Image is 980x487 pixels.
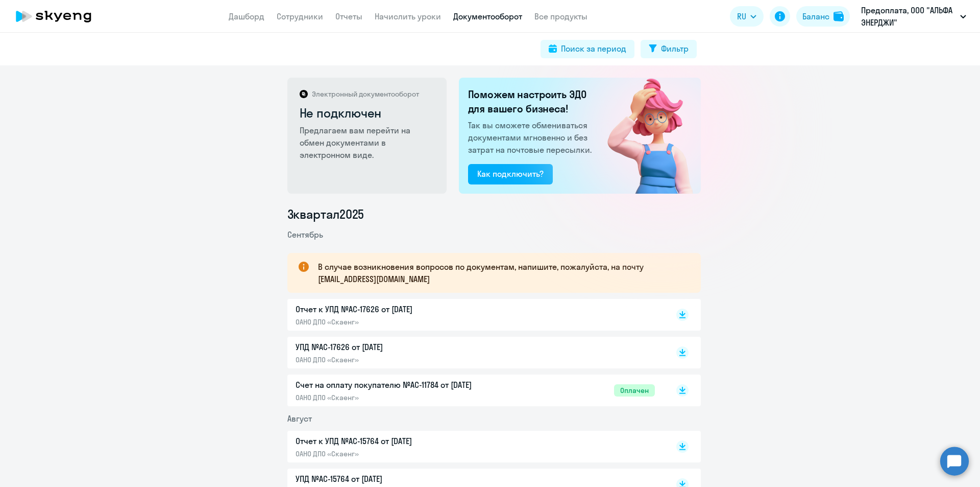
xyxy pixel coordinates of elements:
p: Предоплата, ООО "АЛЬФА ЭНЕРДЖИ" [861,4,956,29]
li: 3 квартал 2025 [287,206,701,222]
a: Счет на оплату покупателю №AC-11784 от [DATE]ОАНО ДПО «Скаенг»Оплачен [296,379,655,402]
a: Сотрудники [277,11,323,21]
div: Фильтр [661,42,689,55]
p: ОАНО ДПО «Скаенг» [296,355,510,364]
img: balance [834,11,844,21]
p: В случае возникновения вопросов по документам, напишите, пожалуйста, на почту [EMAIL_ADDRESS][DOM... [318,261,682,285]
button: Поиск за период [541,40,634,58]
p: Счет на оплату покупателю №AC-11784 от [DATE] [296,379,510,391]
p: УПД №AC-15764 от [DATE] [296,473,510,485]
p: Так вы сможете обмениваться документами мгновенно и без затрат на почтовые пересылки. [468,119,595,156]
span: Август [287,413,312,424]
h2: Не подключен [300,105,436,121]
p: УПД №AC-17626 от [DATE] [296,341,510,353]
div: Поиск за период [561,42,626,55]
a: Дашборд [229,11,264,21]
img: not_connected [586,78,701,194]
p: Отчет к УПД №AC-15764 от [DATE] [296,435,510,447]
a: Отчет к УПД №AC-17626 от [DATE]ОАНО ДПО «Скаенг» [296,303,655,327]
p: Электронный документооборот [312,89,419,99]
span: Оплачен [614,384,655,397]
h2: Поможем настроить ЭДО для вашего бизнеса! [468,87,595,116]
button: Предоплата, ООО "АЛЬФА ЭНЕРДЖИ" [856,4,971,29]
button: Как подключить? [468,164,553,184]
button: Балансbalance [796,6,850,27]
p: Отчет к УПД №AC-17626 от [DATE] [296,303,510,315]
button: Фильтр [641,40,697,58]
a: Все продукты [534,11,587,21]
div: Как подключить? [477,168,544,180]
a: Отчеты [335,11,362,21]
a: Начислить уроки [375,11,441,21]
p: ОАНО ДПО «Скаенг» [296,449,510,458]
span: RU [737,10,746,22]
a: Документооборот [453,11,522,21]
a: УПД №AC-17626 от [DATE]ОАНО ДПО «Скаенг» [296,341,655,364]
p: Предлагаем вам перейти на обмен документами в электронном виде. [300,124,436,161]
a: Отчет к УПД №AC-15764 от [DATE]ОАНО ДПО «Скаенг» [296,435,655,458]
p: ОАНО ДПО «Скаенг» [296,317,510,327]
span: Сентябрь [287,229,323,240]
div: Баланс [802,10,829,22]
p: ОАНО ДПО «Скаенг» [296,393,510,402]
button: RU [730,6,764,27]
